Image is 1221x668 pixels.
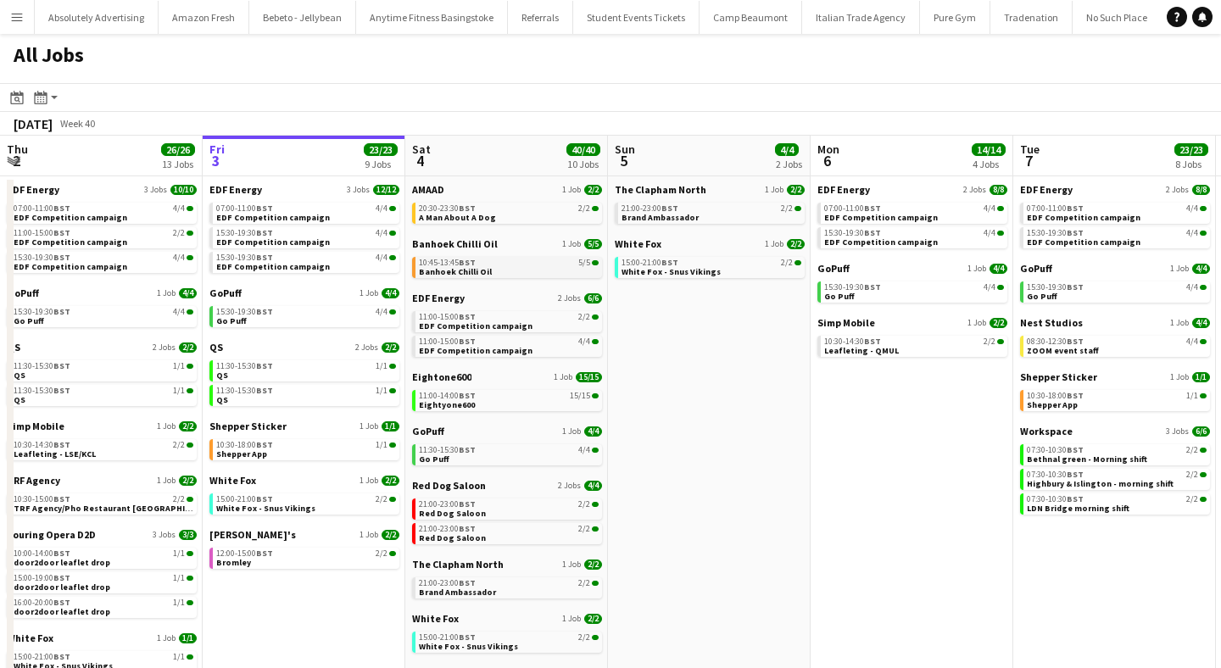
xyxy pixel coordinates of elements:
[1027,212,1140,223] span: EDF Competition campaign
[1067,336,1084,347] span: BST
[7,420,64,432] span: Simp Mobile
[216,212,330,223] span: EDF Competition campaign
[781,259,793,267] span: 2/2
[562,426,581,437] span: 1 Job
[412,237,498,250] span: Banhoek Chilli Oil
[984,337,995,346] span: 2/2
[376,253,387,262] span: 4/4
[216,227,396,247] a: 15:30-19:30BST4/4EDF Competition campaign
[1020,316,1210,329] a: Nest Studios1 Job4/4
[419,444,599,464] a: 11:30-15:30BST4/4Go Puff
[584,293,602,303] span: 6/6
[376,362,387,370] span: 1/1
[412,370,471,383] span: Eightone600
[615,183,706,196] span: The Clapham North
[615,237,661,250] span: White Fox
[1027,204,1084,213] span: 07:00-11:00
[256,385,273,396] span: BST
[419,313,476,321] span: 11:00-15:00
[1027,237,1140,248] span: EDF Competition campaign
[14,394,25,405] span: QS
[661,257,678,268] span: BST
[1186,446,1198,454] span: 2/2
[14,306,193,326] a: 15:30-19:30BST4/4Go Puff
[864,203,881,214] span: BST
[216,204,273,213] span: 07:00-11:00
[824,345,899,356] span: Leafleting - QMUL
[1027,281,1207,301] a: 15:30-19:30BST4/4Go Puff
[173,441,185,449] span: 2/2
[209,341,399,353] a: QS2 Jobs2/2
[765,239,783,249] span: 1 Job
[824,337,881,346] span: 10:30-14:30
[1027,390,1207,409] a: 10:30-18:00BST1/1Shepper App
[508,1,573,34] button: Referrals
[7,474,197,487] a: TRF Agency1 Job2/2
[412,425,602,437] a: GoPuff1 Job4/4
[817,262,850,275] span: GoPuff
[419,204,476,213] span: 20:30-23:30
[419,336,599,355] a: 11:00-15:00BST4/4EDF Competition campaign
[817,262,1007,275] a: GoPuff1 Job4/4
[170,185,197,195] span: 10/10
[419,345,532,356] span: EDF Competition campaign
[376,441,387,449] span: 1/1
[209,341,223,353] span: QS
[1186,204,1198,213] span: 4/4
[817,183,1007,196] a: EDF Energy2 Jobs8/8
[14,204,70,213] span: 07:00-11:00
[153,342,176,353] span: 2 Jobs
[1073,1,1162,34] button: No Such Place
[1067,390,1084,401] span: BST
[256,306,273,317] span: BST
[256,227,273,238] span: BST
[824,237,938,248] span: EDF Competition campaign
[209,420,399,432] a: Shepper Sticker1 Job1/1
[1166,426,1189,437] span: 3 Jobs
[216,441,273,449] span: 10:30-18:00
[209,420,399,474] div: Shepper Sticker1 Job1/110:30-18:00BST1/1Shepper App
[419,337,476,346] span: 11:00-15:00
[1020,425,1210,437] a: Workspace3 Jobs6/6
[209,287,242,299] span: GoPuff
[53,439,70,450] span: BST
[419,259,476,267] span: 10:45-13:45
[216,387,273,395] span: 11:30-15:30
[459,203,476,214] span: BST
[615,183,805,196] a: The Clapham North1 Job2/2
[661,203,678,214] span: BST
[824,203,1004,222] a: 07:00-11:00BST4/4EDF Competition campaign
[7,420,197,474] div: Simp Mobile1 Job2/210:30-14:30BST2/2Leafleting - LSE/KCL
[1027,283,1084,292] span: 15:30-19:30
[824,227,1004,247] a: 15:30-19:30BST4/4EDF Competition campaign
[173,229,185,237] span: 2/2
[578,313,590,321] span: 2/2
[765,185,783,195] span: 1 Job
[817,183,1007,262] div: EDF Energy2 Jobs8/807:00-11:00BST4/4EDF Competition campaign15:30-19:30BST4/4EDF Competition camp...
[1020,262,1210,316] div: GoPuff1 Job4/415:30-19:30BST4/4Go Puff
[216,306,396,326] a: 15:30-19:30BST4/4Go Puff
[144,185,167,195] span: 3 Jobs
[459,390,476,401] span: BST
[412,292,465,304] span: EDF Energy
[35,1,159,34] button: Absolutely Advertising
[817,316,1007,329] a: Simp Mobile1 Job2/2
[817,262,1007,316] div: GoPuff1 Job4/415:30-19:30BST4/4Go Puff
[412,183,602,237] div: AMAAD1 Job2/220:30-23:30BST2/2A Man About A Dog
[787,185,805,195] span: 2/2
[14,370,25,381] span: QS
[216,385,396,404] a: 11:30-15:30BST1/1QS
[1192,264,1210,274] span: 4/4
[622,204,678,213] span: 21:00-23:00
[159,1,249,34] button: Amazon Fresh
[382,476,399,486] span: 2/2
[179,476,197,486] span: 2/2
[14,227,193,247] a: 11:00-15:00BST2/2EDF Competition campaign
[622,257,801,276] a: 15:00-21:00BST2/2White Fox - Snus Vikings
[412,237,602,250] a: Banhoek Chilli Oil1 Job5/5
[419,446,476,454] span: 11:30-15:30
[412,425,444,437] span: GoPuff
[14,252,193,271] a: 15:30-19:30BST4/4EDF Competition campaign
[419,320,532,331] span: EDF Competition campaign
[216,394,228,405] span: QS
